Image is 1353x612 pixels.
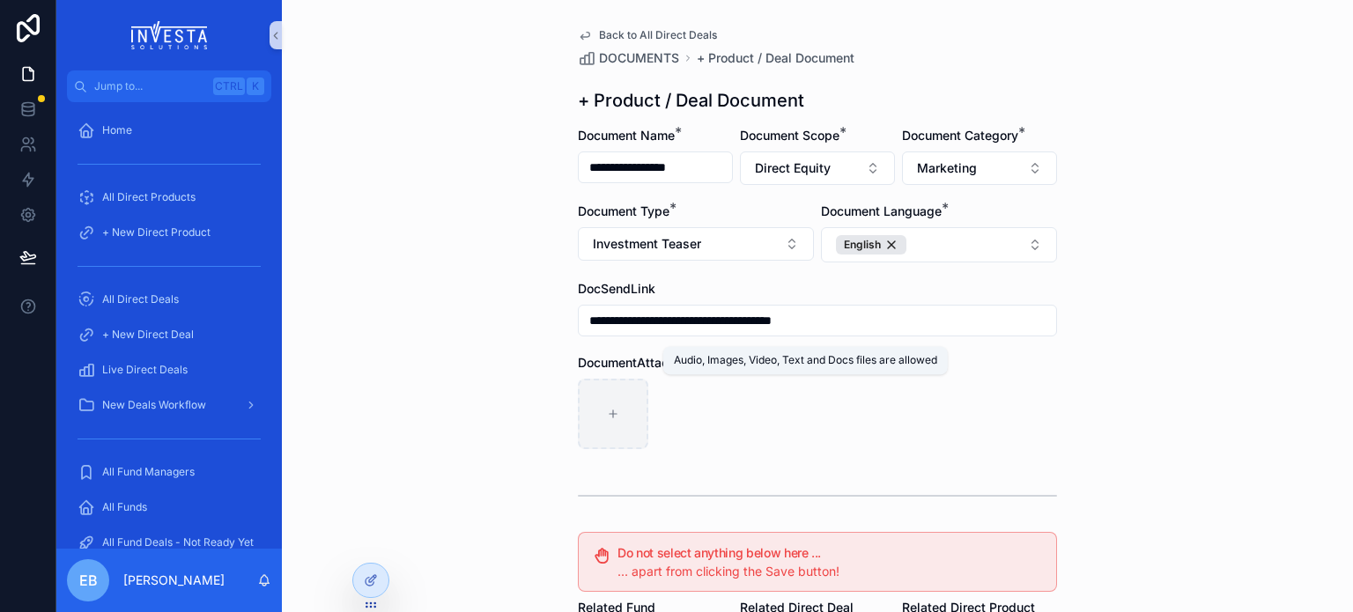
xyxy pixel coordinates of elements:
[102,225,211,240] span: + New Direct Product
[844,238,881,252] span: English
[67,319,271,350] a: + New Direct Deal
[740,151,895,185] button: Select Button
[902,151,1057,185] button: Select Button
[67,389,271,421] a: New Deals Workflow
[578,88,804,113] h1: + Product / Deal Document
[56,102,282,549] div: scrollable content
[123,571,225,589] p: [PERSON_NAME]
[836,235,906,254] button: Unselect 1
[79,570,98,591] span: EB
[67,114,271,146] a: Home
[578,28,717,42] a: Back to All Direct Deals
[674,353,937,367] div: Audio, Images, Video, Text and Docs files are allowed
[578,128,675,143] span: Document Name
[902,128,1018,143] span: Document Category
[697,49,854,67] a: + Product / Deal Document
[578,227,814,261] button: Select Button
[248,79,262,93] span: K
[67,456,271,488] a: All Fund Managers
[755,159,831,177] span: Direct Equity
[617,547,1042,559] h5: Do not select anything below here ...
[917,159,977,177] span: Marketing
[821,227,1057,262] button: Select Button
[67,217,271,248] a: + New Direct Product
[67,491,271,523] a: All Funds
[67,284,271,315] a: All Direct Deals
[67,181,271,213] a: All Direct Products
[67,527,271,558] a: All Fund Deals - Not Ready Yet
[821,203,942,218] span: Document Language
[67,70,271,102] button: Jump to...CtrlK
[617,563,1042,580] div: ... apart from clicking the Save button!
[102,328,194,342] span: + New Direct Deal
[599,28,717,42] span: Back to All Direct Deals
[593,235,701,253] span: Investment Teaser
[578,49,679,67] a: DOCUMENTS
[94,79,206,93] span: Jump to...
[740,128,839,143] span: Document Scope
[578,203,669,218] span: Document Type
[67,354,271,386] a: Live Direct Deals
[102,190,196,204] span: All Direct Products
[102,465,195,479] span: All Fund Managers
[102,123,132,137] span: Home
[617,564,839,579] span: ... apart from clicking the Save button!
[599,49,679,67] span: DOCUMENTS
[578,355,705,370] span: DocumentAttachment
[578,281,655,296] span: DocSendLink
[131,21,208,49] img: App logo
[102,500,147,514] span: All Funds
[102,535,254,549] span: All Fund Deals - Not Ready Yet
[102,292,179,306] span: All Direct Deals
[102,398,206,412] span: New Deals Workflow
[102,363,188,377] span: Live Direct Deals
[213,77,245,95] span: Ctrl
